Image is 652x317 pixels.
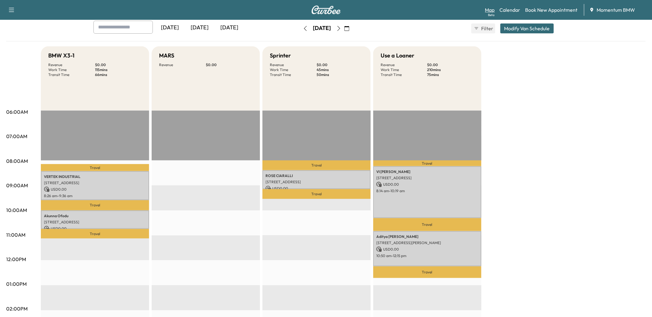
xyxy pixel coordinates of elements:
[376,169,478,174] p: VI [PERSON_NAME]
[6,108,28,116] p: 06:00AM
[311,6,341,14] img: Curbee Logo
[270,51,291,60] h5: Sprinter
[44,220,146,225] p: [STREET_ADDRESS]
[48,62,95,67] p: Revenue
[381,72,427,77] p: Transit Time
[215,21,244,35] div: [DATE]
[376,234,478,239] p: Aditya [PERSON_NAME]
[44,193,146,198] p: 8:26 am - 9:36 am
[95,62,142,67] p: $ 0.00
[376,253,478,258] p: 10:50 am - 12:15 pm
[317,67,363,72] p: 45 mins
[48,51,75,60] h5: BMW X3-1
[597,6,635,14] span: Momentum BMW
[185,21,215,35] div: [DATE]
[206,62,253,67] p: $ 0.00
[44,187,146,192] p: USD 0.00
[262,189,371,199] p: Travel
[373,160,481,166] p: Travel
[485,6,495,14] a: MapBeta
[6,157,28,165] p: 08:00AM
[317,72,363,77] p: 50 mins
[44,174,146,179] p: VERTEK INDUSTRIAL
[270,72,317,77] p: Transit Time
[376,188,478,193] p: 8:14 am - 10:19 am
[270,62,317,67] p: Revenue
[41,229,149,239] p: Travel
[6,133,27,140] p: 07:00AM
[41,200,149,210] p: Travel
[427,67,474,72] p: 210 mins
[427,72,474,77] p: 75 mins
[95,67,142,72] p: 115 mins
[381,67,427,72] p: Work Time
[155,21,185,35] div: [DATE]
[6,305,28,312] p: 02:00PM
[95,72,142,77] p: 66 mins
[6,206,27,214] p: 10:00AM
[44,226,146,231] p: USD 0.00
[381,62,427,67] p: Revenue
[48,67,95,72] p: Work Time
[313,24,331,32] div: [DATE]
[376,182,478,187] p: USD 0.00
[317,62,363,67] p: $ 0.00
[266,173,368,178] p: ROSE CIARALLI
[481,25,493,32] span: Filter
[48,72,95,77] p: Transit Time
[262,160,371,170] p: Travel
[6,280,27,288] p: 01:00PM
[376,175,478,180] p: [STREET_ADDRESS]
[6,182,28,189] p: 09:00AM
[427,62,474,67] p: $ 0.00
[500,23,554,33] button: Modify Van Schedule
[376,240,478,245] p: [STREET_ADDRESS][PERSON_NAME]
[6,231,25,239] p: 11:00AM
[270,67,317,72] p: Work Time
[159,51,174,60] h5: MARS
[373,266,481,278] p: Travel
[159,62,206,67] p: Revenue
[266,180,368,184] p: [STREET_ADDRESS]
[266,186,368,191] p: USD 0.00
[44,213,146,218] p: Akunna Ofodu
[44,180,146,185] p: [STREET_ADDRESS]
[41,164,149,171] p: Travel
[525,6,578,14] a: Book New Appointment
[6,256,26,263] p: 12:00PM
[471,23,495,33] button: Filter
[488,13,495,17] div: Beta
[500,6,520,14] a: Calendar
[381,51,414,60] h5: Use a Loaner
[373,218,481,231] p: Travel
[376,247,478,252] p: USD 0.00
